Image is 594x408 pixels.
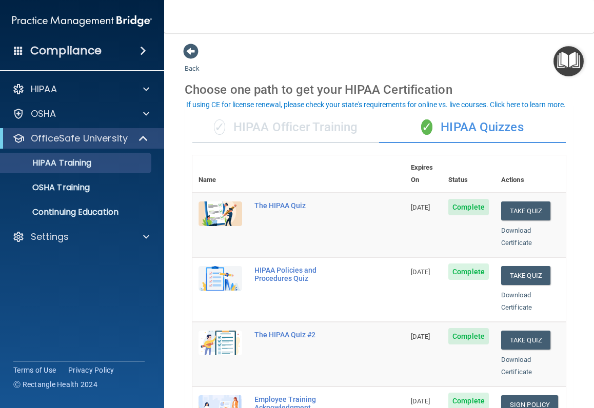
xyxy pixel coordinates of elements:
[254,266,353,282] div: HIPAA Policies and Procedures Quiz
[31,132,128,145] p: OfficeSafe University
[31,231,69,243] p: Settings
[185,99,567,110] button: If using CE for license renewal, please check your state's requirements for online vs. live cours...
[12,11,152,31] img: PMB logo
[411,268,430,276] span: [DATE]
[448,199,489,215] span: Complete
[214,119,225,135] span: ✓
[12,83,149,95] a: HIPAA
[185,52,200,72] a: Back
[495,155,566,193] th: Actions
[411,203,430,211] span: [DATE]
[7,207,147,217] p: Continuing Education
[12,132,149,145] a: OfficeSafe University
[405,155,442,193] th: Expires On
[185,75,573,105] div: Choose one path to get your HIPAA Certification
[31,108,56,120] p: OSHA
[379,112,566,143] div: HIPAA Quizzes
[30,44,102,58] h4: Compliance
[411,397,430,405] span: [DATE]
[448,328,489,344] span: Complete
[254,331,353,339] div: The HIPAA Quiz #2
[254,201,353,210] div: The HIPAA Quiz
[421,119,432,135] span: ✓
[13,365,56,375] a: Terms of Use
[68,365,114,375] a: Privacy Policy
[411,333,430,340] span: [DATE]
[553,46,584,76] button: Open Resource Center
[417,335,582,376] iframe: Drift Widget Chat Controller
[501,331,550,350] button: Take Quiz
[448,263,489,280] span: Complete
[31,83,57,95] p: HIPAA
[7,182,90,193] p: OSHA Training
[192,155,248,193] th: Name
[13,379,97,390] span: Ⓒ Rectangle Health 2024
[501,201,550,220] button: Take Quiz
[186,101,566,108] div: If using CE for license renewal, please check your state's requirements for online vs. live cours...
[192,112,379,143] div: HIPAA Officer Training
[442,155,495,193] th: Status
[12,231,149,243] a: Settings
[501,266,550,285] button: Take Quiz
[501,291,532,311] a: Download Certificate
[7,158,91,168] p: HIPAA Training
[501,227,532,247] a: Download Certificate
[12,108,149,120] a: OSHA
